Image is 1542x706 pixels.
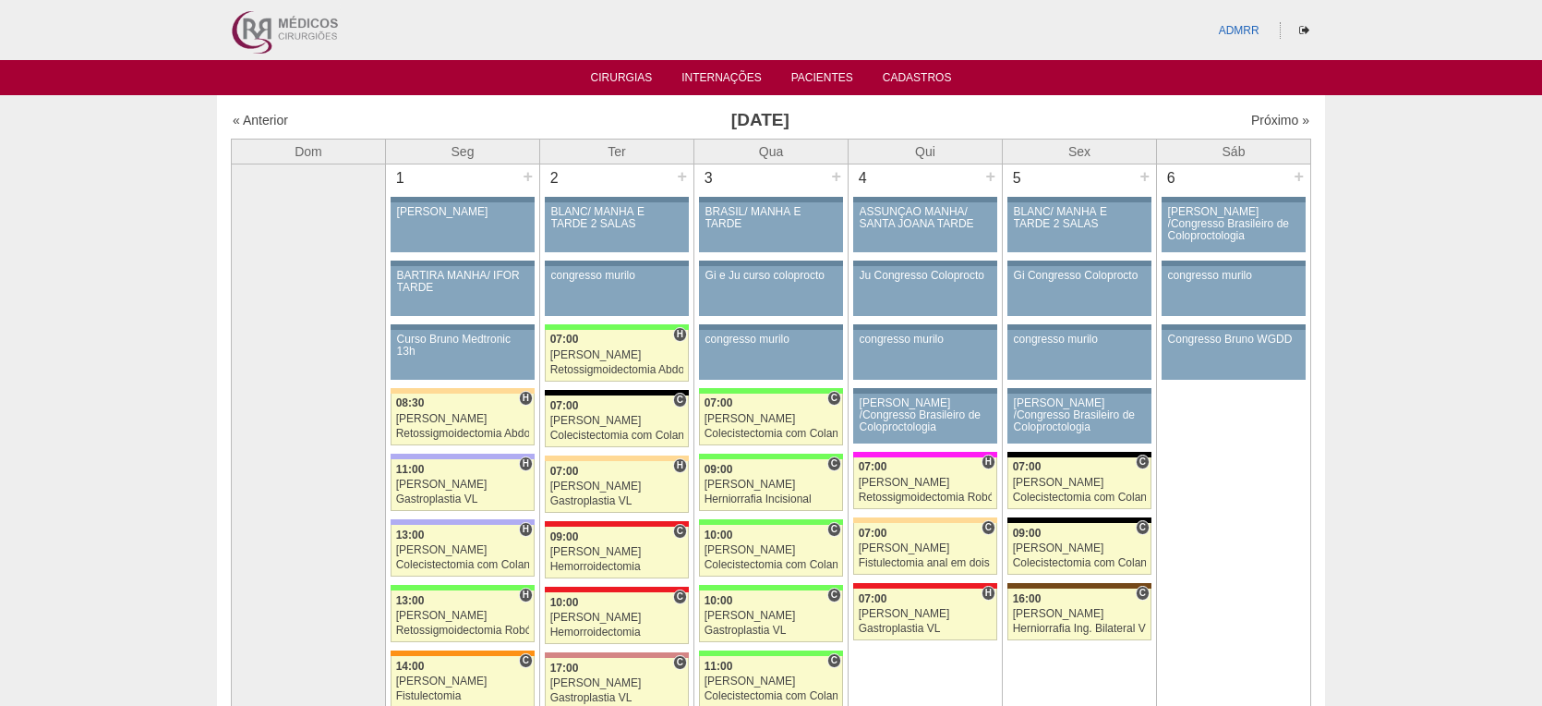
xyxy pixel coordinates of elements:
a: Cadastros [883,71,952,90]
span: 07:00 [859,592,887,605]
div: Ju Congresso Coloprocto [860,270,992,282]
div: [PERSON_NAME] /Congresso Brasileiro de Coloproctologia [1168,206,1300,243]
div: Key: Assunção [545,587,689,592]
div: Key: Aviso [699,197,843,202]
a: C 07:00 [PERSON_NAME] Colecistectomia com Colangiografia VL [545,396,689,447]
span: Consultório [673,655,687,670]
div: Colecistectomia com Colangiografia VL [705,428,838,440]
div: Key: Brasil [699,585,843,590]
span: 07:00 [859,460,887,473]
div: Key: Aviso [1007,197,1151,202]
div: Fistulectomia [396,690,530,702]
div: Key: Bartira [545,456,689,461]
div: Key: Aviso [853,197,997,202]
span: Consultório [827,588,841,603]
div: Colecistectomia com Colangiografia VL [705,559,838,571]
span: 13:00 [396,529,425,542]
div: Key: Aviso [699,324,843,330]
span: 07:00 [705,396,733,409]
div: 4 [849,164,877,192]
span: 11:00 [396,463,425,476]
div: 5 [1003,164,1031,192]
div: congresso murilo [1014,334,1146,346]
span: Hospital [519,522,533,537]
div: BARTIRA MANHÃ/ IFOR TARDE [397,270,529,294]
div: Key: Aviso [853,388,997,394]
a: C 16:00 [PERSON_NAME] Herniorrafia Ing. Bilateral VL [1007,589,1151,640]
div: + [520,164,536,189]
a: C 10:00 [PERSON_NAME] Gastroplastia VL [699,590,843,642]
span: 17:00 [550,662,579,675]
div: 6 [1157,164,1186,192]
th: Seg [386,139,540,164]
span: 09:00 [705,463,733,476]
div: congresso murilo [860,334,992,346]
a: C 10:00 [PERSON_NAME] Colecistectomia com Colangiografia VL [699,525,843,577]
div: [PERSON_NAME] [550,612,684,624]
div: Key: Pro Matre [853,452,997,457]
span: Hospital [519,391,533,406]
a: Pacientes [791,71,853,90]
span: Consultório [1136,455,1150,469]
span: 10:00 [705,594,733,607]
div: BRASIL/ MANHÃ E TARDE [705,206,837,230]
span: 07:00 [859,527,887,540]
span: Consultório [673,524,687,539]
div: Key: Aviso [853,261,997,266]
span: Consultório [673,393,687,408]
div: Key: Aviso [699,261,843,266]
a: C 07:00 [PERSON_NAME] Colecistectomia com Colangiografia VL [699,394,843,445]
div: congresso murilo [551,270,683,282]
a: congresso murilo [1007,330,1151,380]
a: H 13:00 [PERSON_NAME] Retossigmoidectomia Robótica [391,590,535,642]
a: [PERSON_NAME] /Congresso Brasileiro de Coloproctologia [853,394,997,444]
div: Key: Assunção [853,583,997,589]
a: congresso murilo [1162,266,1306,316]
div: [PERSON_NAME] [550,677,684,689]
a: congresso murilo [853,330,997,380]
a: Curso Bruno Medtronic 13h [391,330,535,380]
div: [PERSON_NAME] [705,544,838,556]
div: Key: Bartira [391,388,535,394]
span: 16:00 [1013,592,1042,605]
div: Curso Bruno Medtronic 13h [397,334,529,358]
a: H 07:00 [PERSON_NAME] Retossigmoidectomia Robótica [853,457,997,509]
a: BLANC/ MANHÃ E TARDE 2 SALAS [545,202,689,252]
div: Gi e Ju curso coloprocto [705,270,837,282]
span: Hospital [519,588,533,603]
div: BLANC/ MANHÃ E TARDE 2 SALAS [1014,206,1146,230]
div: Key: Brasil [699,388,843,394]
div: Gastroplastia VL [705,625,838,637]
div: Key: Christóvão da Gama [391,519,535,525]
a: ASSUNÇÃO MANHÃ/ SANTA JOANA TARDE [853,202,997,252]
span: Consultório [1136,520,1150,535]
span: 09:00 [1013,527,1042,540]
div: congresso murilo [705,334,837,346]
a: BLANC/ MANHÃ E TARDE 2 SALAS [1007,202,1151,252]
span: 14:00 [396,660,425,673]
div: [PERSON_NAME] [859,542,993,554]
div: Colecistectomia com Colangiografia VL [550,430,684,442]
div: Congresso Bruno WGDD [1168,334,1300,346]
span: 07:00 [1013,460,1042,473]
span: 10:00 [705,529,733,542]
div: Key: Aviso [391,324,535,330]
div: [PERSON_NAME] [550,546,684,558]
div: Gastroplastia VL [550,692,684,704]
span: 08:30 [396,396,425,409]
div: [PERSON_NAME] [859,608,993,620]
div: [PERSON_NAME] [705,676,838,688]
a: ADMRR [1219,24,1259,37]
div: 3 [694,164,723,192]
div: Gastroplastia VL [550,495,684,507]
div: Key: Aviso [853,324,997,330]
a: Congresso Bruno WGDD [1162,330,1306,380]
div: Retossigmoidectomia Robótica [396,625,530,637]
a: C 09:00 [PERSON_NAME] Hemorroidectomia [545,527,689,578]
div: [PERSON_NAME] [705,413,838,425]
span: Consultório [982,520,995,535]
div: Key: Aviso [545,197,689,202]
a: Cirurgias [591,71,653,90]
div: [PERSON_NAME] [550,349,684,361]
div: Key: Brasil [545,324,689,330]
